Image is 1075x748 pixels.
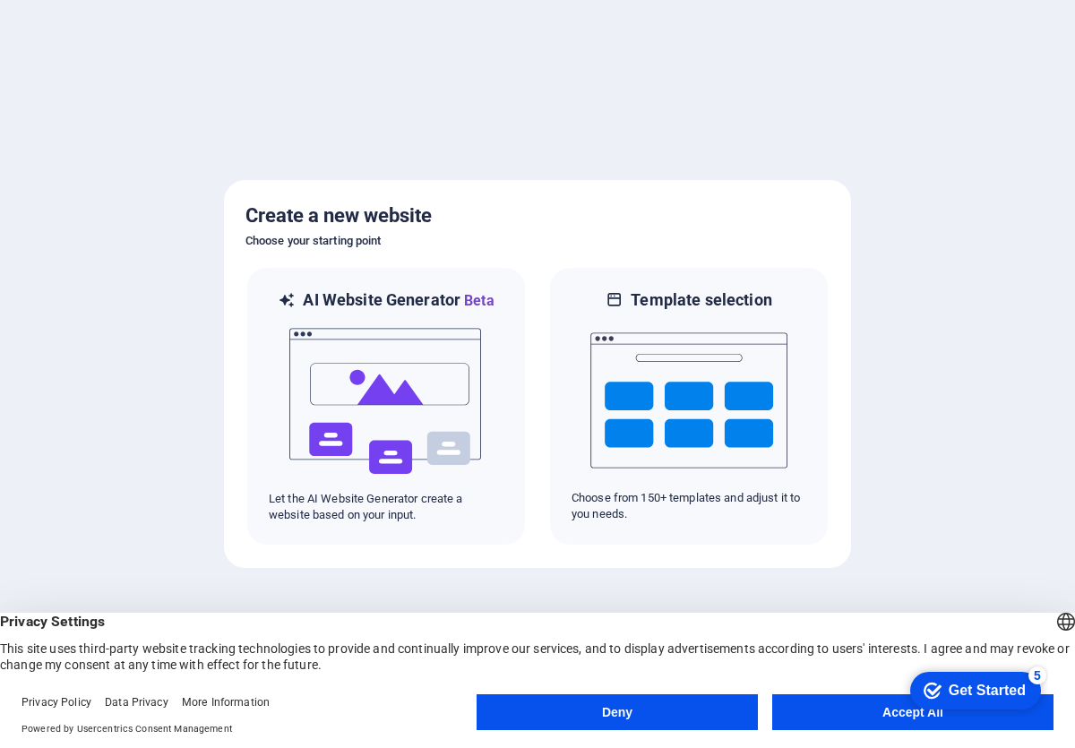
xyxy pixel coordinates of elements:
h6: Template selection [631,289,771,311]
div: AI Website GeneratorBetaaiLet the AI Website Generator create a website based on your input. [245,266,527,546]
div: Template selectionChoose from 150+ templates and adjust it to you needs. [548,266,830,546]
span: Beta [460,292,494,309]
h6: AI Website Generator [303,289,494,312]
img: ai [288,312,485,491]
h5: Create a new website [245,202,830,230]
div: Get Started [48,20,125,36]
p: Choose from 150+ templates and adjust it to you needs. [572,490,806,522]
div: Get Started 5 items remaining, 0% complete [10,9,141,47]
h6: Choose your starting point [245,230,830,252]
p: Let the AI Website Generator create a website based on your input. [269,491,503,523]
div: 5 [128,4,146,21]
